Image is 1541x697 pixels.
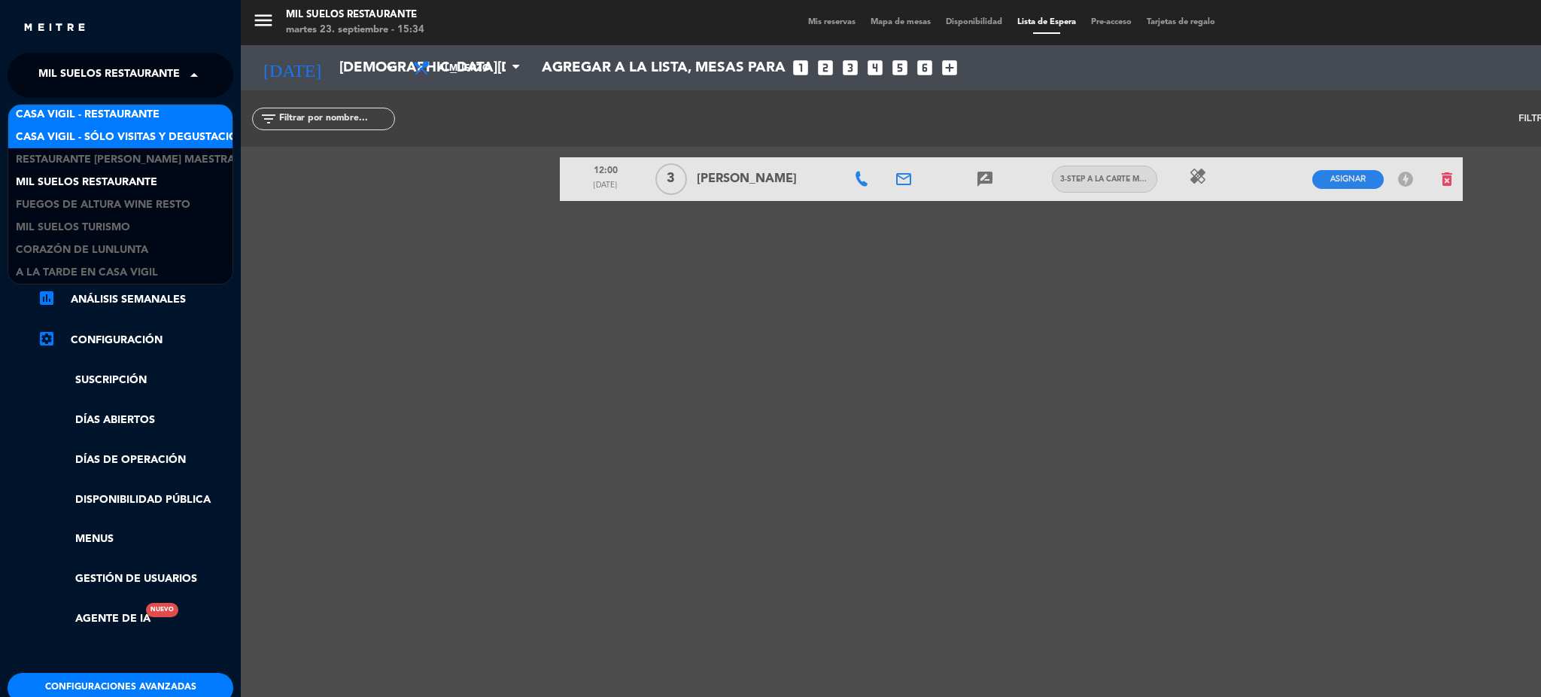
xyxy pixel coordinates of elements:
[38,571,233,588] a: Gestión de usuarios
[16,106,160,123] span: Casa Vigil - Restaurante
[146,603,178,617] div: Nuevo
[16,219,130,236] span: Mil Suelos Turismo
[252,9,275,37] button: menu
[1139,18,1223,26] span: Tarjetas de regalo
[23,23,87,34] img: MEITRE
[542,59,786,76] span: Agregar a la lista, mesas para
[286,8,424,23] div: Mil Suelos Restaurante
[38,412,233,429] a: Días abiertos
[1084,18,1139,26] span: Pre-acceso
[16,264,158,282] span: A la tarde en Casa Vigil
[890,58,910,78] i: looks_5
[252,51,332,84] i: [DATE]
[791,58,810,78] i: looks_one
[865,58,885,78] i: looks_4
[16,242,148,259] span: Corazón de Lunlunta
[38,291,233,309] a: assessmentANÁLISIS SEMANALES
[1010,18,1084,26] span: Lista de Espera
[38,531,233,548] a: Menus
[38,330,56,348] i: settings_applications
[16,151,235,169] span: Restaurante [PERSON_NAME] Maestra
[438,54,509,83] span: Almuerzo
[38,331,233,349] a: Configuración
[38,492,233,509] a: Disponibilidad pública
[915,58,935,78] i: looks_6
[38,372,233,389] a: Suscripción
[38,452,233,469] a: Días de Operación
[16,196,190,214] span: Fuegos de Altura Wine Resto
[863,18,938,26] span: Mapa de mesas
[286,23,424,38] div: martes 23. septiembre - 15:34
[38,289,56,307] i: assessment
[38,610,150,628] a: Agente de IANuevo
[38,59,180,91] span: Mil Suelos Restaurante
[938,18,1010,26] span: Disponibilidad
[840,58,860,78] i: looks_3
[940,58,959,78] i: add_box
[381,59,399,77] i: arrow_drop_down
[252,9,275,32] i: menu
[816,58,835,78] i: looks_two
[801,18,863,26] span: Mis reservas
[16,129,259,146] span: Casa Vigil - SÓLO Visitas y Degustaciones
[16,174,157,191] span: Mil Suelos Restaurante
